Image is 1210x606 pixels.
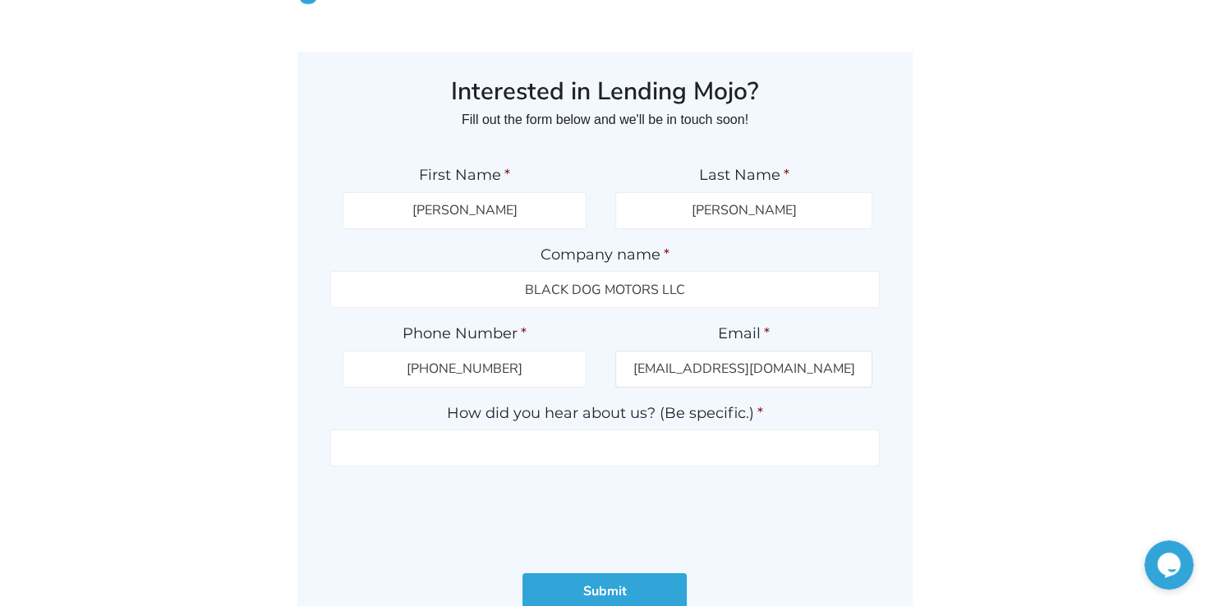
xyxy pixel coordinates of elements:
iframe: reCAPTCHA [480,483,729,547]
label: Phone Number [343,324,587,343]
label: Email [615,324,872,343]
p: Fill out the form below and we'll be in touch soon! [330,107,880,133]
label: How did you hear about us? (Be specific.) [330,404,880,423]
iframe: chat widget [1144,540,1194,590]
label: Company name [330,246,880,264]
label: First Name [343,166,587,185]
label: Last Name [615,166,872,185]
h3: Interested in Lending Mojo? [330,76,880,108]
